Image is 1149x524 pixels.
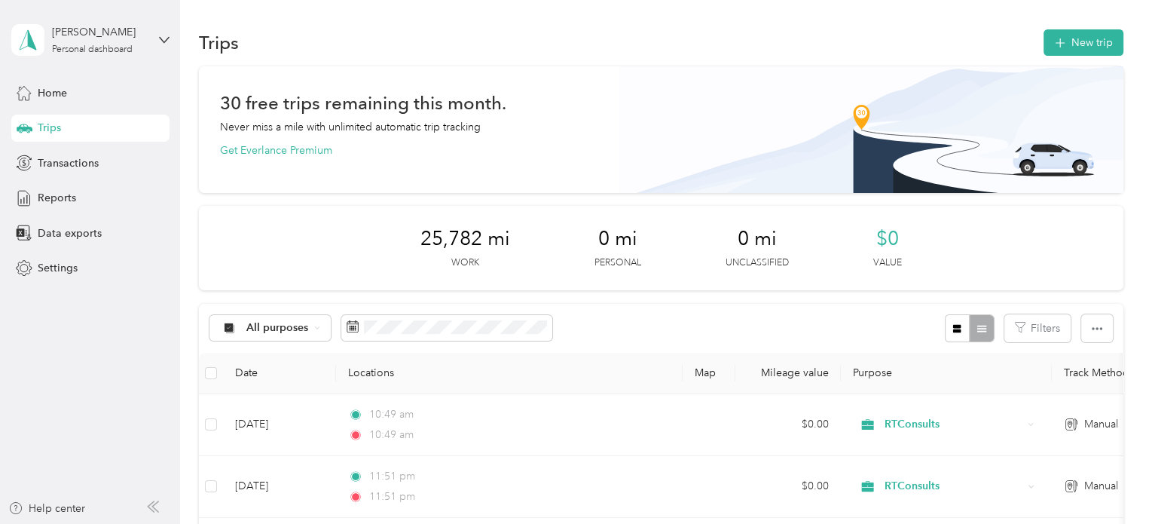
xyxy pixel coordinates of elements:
iframe: Everlance-gr Chat Button Frame [1065,440,1149,524]
h1: Trips [199,35,239,51]
div: Personal dashboard [52,45,133,54]
th: Mileage value [735,353,841,394]
span: All purposes [246,323,309,333]
span: RTConsults [885,416,1022,433]
span: 11:51 pm [369,489,415,505]
td: [DATE] [223,456,336,518]
span: Manual [1084,416,1118,433]
img: Banner [619,66,1123,193]
span: Reports [38,190,76,206]
td: [DATE] [223,394,336,456]
span: 0 mi [738,227,777,251]
p: Personal [594,256,641,270]
span: Home [38,85,67,101]
span: 10:49 am [369,406,414,423]
span: 25,782 mi [420,227,510,251]
span: Settings [38,260,78,276]
h1: 30 free trips remaining this month. [220,95,506,111]
p: Unclassified [726,256,789,270]
span: 0 mi [598,227,637,251]
div: [PERSON_NAME] [52,24,146,40]
span: Data exports [38,225,102,241]
button: New trip [1044,29,1123,56]
span: RTConsults [885,478,1022,495]
th: Map [683,353,735,394]
p: Work [451,256,479,270]
button: Help center [8,501,85,516]
td: $0.00 [735,394,841,456]
th: Locations [336,353,683,394]
p: Value [873,256,902,270]
span: Trips [38,120,61,136]
span: 11:51 pm [369,468,415,485]
button: Get Everlance Premium [220,142,332,158]
th: Purpose [841,353,1052,394]
p: Never miss a mile with unlimited automatic trip tracking [220,119,481,135]
button: Filters [1004,314,1071,342]
td: $0.00 [735,456,841,518]
span: Transactions [38,155,99,171]
span: $0 [876,227,899,251]
th: Date [223,353,336,394]
span: 10:49 am [369,427,414,443]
